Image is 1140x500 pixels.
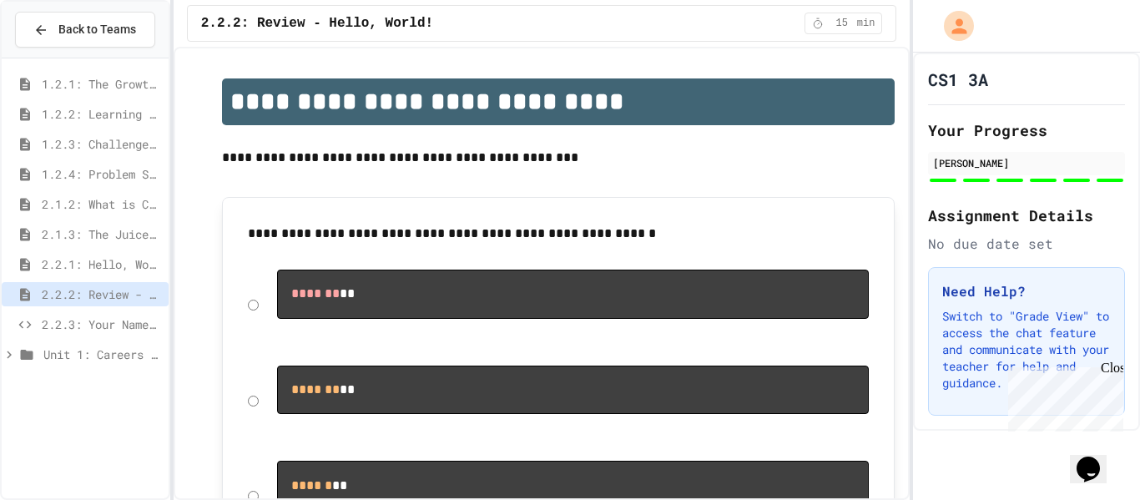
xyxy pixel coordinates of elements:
[42,195,162,213] span: 2.1.2: What is Code?
[201,13,433,33] span: 2.2.2: Review - Hello, World!
[829,17,855,30] span: 15
[1070,433,1123,483] iframe: chat widget
[926,7,978,45] div: My Account
[42,255,162,273] span: 2.2.1: Hello, World!
[942,281,1111,301] h3: Need Help?
[928,204,1125,227] h2: Assignment Details
[42,75,162,93] span: 1.2.1: The Growth Mindset
[43,346,162,363] span: Unit 1: Careers & Professionalism
[942,308,1111,391] p: Switch to "Grade View" to access the chat feature and communicate with your teacher for help and ...
[42,225,162,243] span: 2.1.3: The JuiceMind IDE
[933,155,1120,170] div: [PERSON_NAME]
[928,234,1125,254] div: No due date set
[42,135,162,153] span: 1.2.3: Challenge Problem - The Bridge
[42,105,162,123] span: 1.2.2: Learning to Solve Hard Problems
[7,7,115,106] div: Chat with us now!Close
[42,285,162,303] span: 2.2.2: Review - Hello, World!
[1001,361,1123,432] iframe: chat widget
[15,12,155,48] button: Back to Teams
[42,316,162,333] span: 2.2.3: Your Name and Favorite Movie
[928,68,988,91] h1: CS1 3A
[42,165,162,183] span: 1.2.4: Problem Solving Practice
[928,119,1125,142] h2: Your Progress
[857,17,875,30] span: min
[58,21,136,38] span: Back to Teams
